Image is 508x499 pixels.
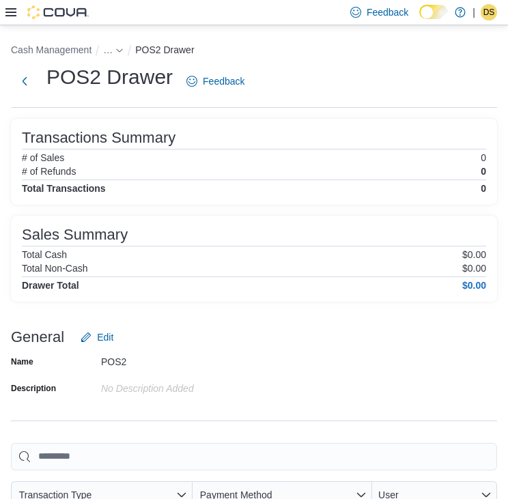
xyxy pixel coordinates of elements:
[22,227,128,243] h3: Sales Summary
[483,4,495,20] span: DS
[462,249,486,260] p: $0.00
[22,263,88,274] h6: Total Non-Cash
[11,68,38,95] button: Next
[203,74,244,88] span: Feedback
[481,4,497,20] div: Devanshu Sharma
[75,324,119,351] button: Edit
[27,5,89,19] img: Cova
[135,44,194,55] button: POS2 Drawer
[11,356,33,367] label: Name
[481,152,486,163] p: 0
[22,130,175,146] h3: Transactions Summary
[101,377,284,394] div: No Description added
[22,183,106,194] h4: Total Transactions
[462,263,486,274] p: $0.00
[11,443,497,470] input: This is a search bar. As you type, the results lower in the page will automatically filter.
[46,63,173,91] h1: POS2 Drawer
[181,68,250,95] a: Feedback
[22,280,79,291] h4: Drawer Total
[11,42,497,61] nav: An example of EuiBreadcrumbs
[472,4,475,20] p: |
[22,249,67,260] h6: Total Cash
[101,351,284,367] div: POS2
[481,166,486,177] p: 0
[11,44,91,55] button: Cash Management
[97,330,113,344] span: Edit
[103,44,113,55] span: See collapsed breadcrumbs
[462,280,486,291] h4: $0.00
[22,152,64,163] h6: # of Sales
[11,329,64,345] h3: General
[419,19,420,20] span: Dark Mode
[115,46,124,55] svg: - Clicking this button will toggle a popover dialog.
[481,183,486,194] h4: 0
[22,166,76,177] h6: # of Refunds
[11,383,56,394] label: Description
[419,5,448,19] input: Dark Mode
[103,44,124,55] button: See collapsed breadcrumbs - Clicking this button will toggle a popover dialog.
[367,5,408,19] span: Feedback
